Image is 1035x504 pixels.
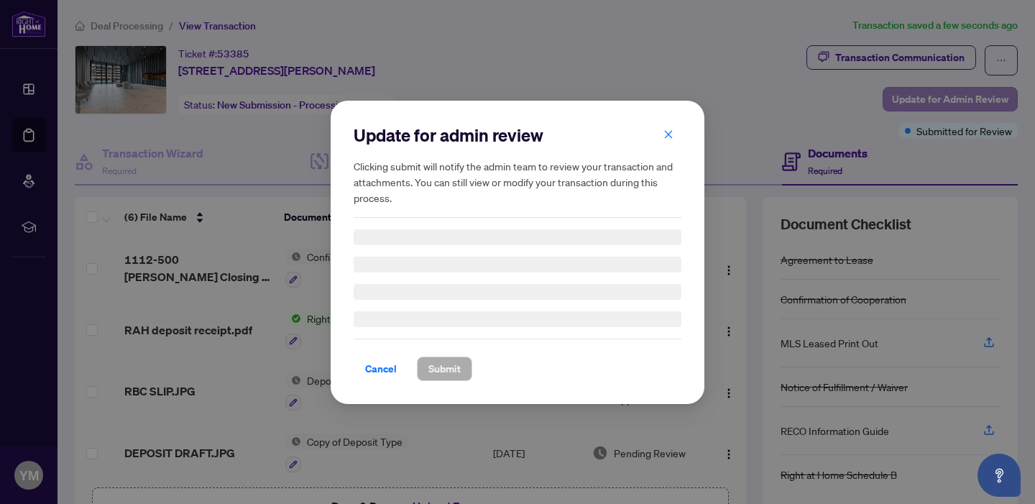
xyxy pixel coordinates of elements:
[365,357,397,380] span: Cancel
[354,357,408,381] button: Cancel
[977,454,1021,497] button: Open asap
[663,129,673,139] span: close
[354,158,681,206] h5: Clicking submit will notify the admin team to review your transaction and attachments. You can st...
[354,124,681,147] h2: Update for admin review
[417,357,472,381] button: Submit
